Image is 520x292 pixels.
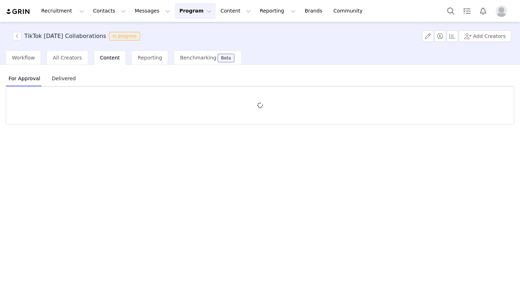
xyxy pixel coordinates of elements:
[459,3,475,19] a: Tasks
[49,73,78,84] span: Delivered
[216,3,255,19] button: Content
[475,3,491,19] button: Notifications
[89,3,130,19] button: Contacts
[6,73,43,84] span: For Approval
[53,55,82,61] span: All Creators
[109,32,140,40] span: In progress
[329,3,370,19] a: Community
[13,32,143,40] span: [object Object]
[175,3,216,19] button: Program
[37,3,89,19] button: Recruitment
[459,30,511,42] button: Add Creators
[130,3,175,19] button: Messages
[221,56,231,60] div: Beta
[180,55,216,61] span: Benchmarking
[491,5,514,17] button: Profile
[100,55,120,61] span: Content
[12,55,35,61] span: Workflow
[6,8,31,15] img: grin logo
[443,3,459,19] button: Search
[138,55,162,61] span: Reporting
[24,32,106,40] h3: TikTok [DATE] Collaborations
[496,5,507,17] img: placeholder-profile.jpg
[256,3,300,19] button: Reporting
[300,3,329,19] a: Brands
